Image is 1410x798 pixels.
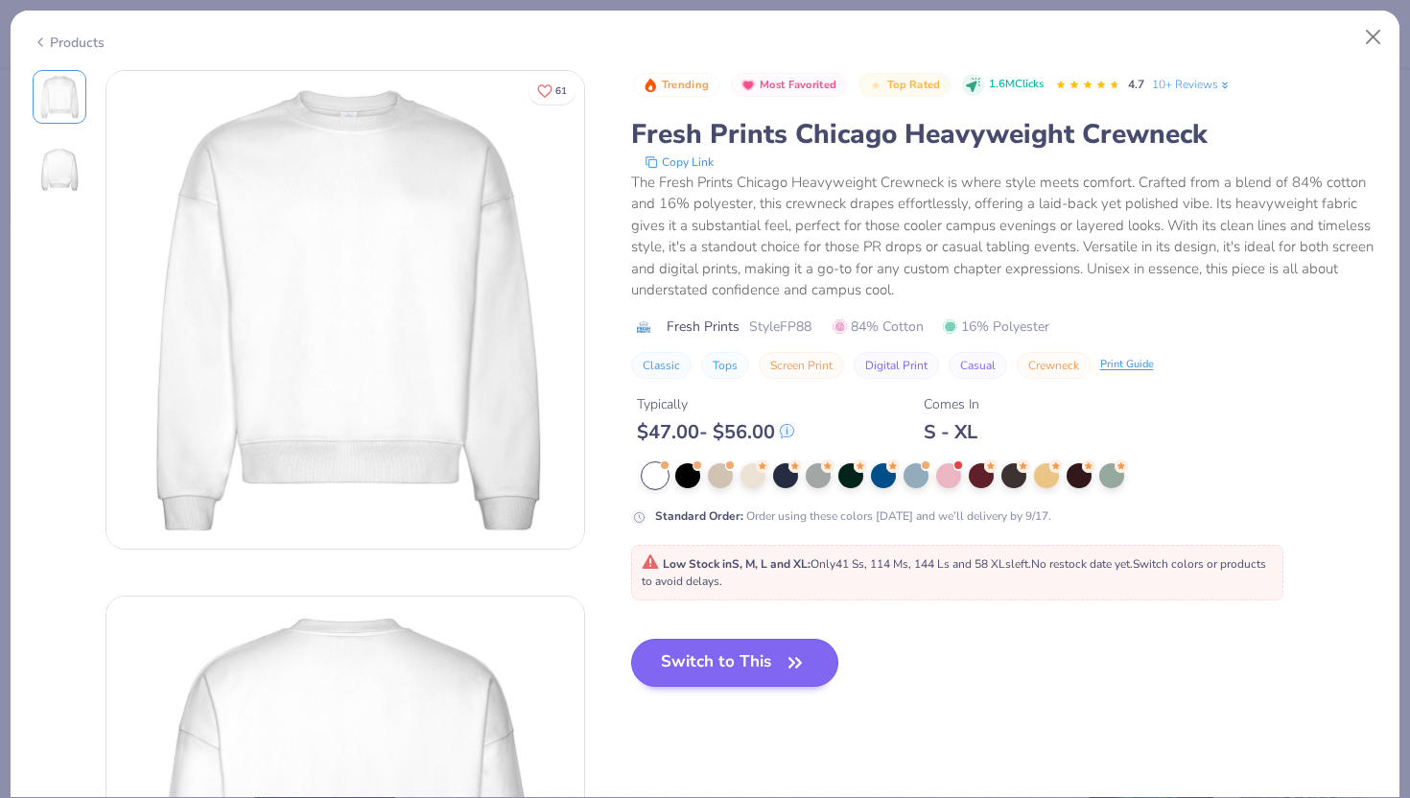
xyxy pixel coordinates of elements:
[663,556,811,572] strong: Low Stock in S, M, L and XL :
[667,317,740,337] span: Fresh Prints
[529,77,576,105] button: Like
[1355,19,1392,56] button: Close
[631,352,692,379] button: Classic
[662,80,709,90] span: Trending
[887,80,941,90] span: Top Rated
[740,78,756,93] img: Most Favorited sort
[1031,556,1133,572] span: No restock date yet.
[1100,357,1154,373] div: Print Guide
[943,317,1049,337] span: 16% Polyester
[833,317,924,337] span: 84% Cotton
[36,74,82,120] img: Front
[924,394,979,414] div: Comes In
[1017,352,1091,379] button: Crewneck
[631,116,1378,153] div: Fresh Prints Chicago Heavyweight Crewneck
[1055,70,1120,101] div: 4.7 Stars
[759,352,844,379] button: Screen Print
[36,147,82,193] img: Back
[631,172,1378,301] div: The Fresh Prints Chicago Heavyweight Crewneck is where style meets comfort. Crafted from a blend ...
[555,86,567,96] span: 61
[854,352,939,379] button: Digital Print
[1128,77,1144,92] span: 4.7
[858,73,951,98] button: Badge Button
[639,153,719,172] button: copy to clipboard
[33,33,105,53] div: Products
[633,73,719,98] button: Badge Button
[868,78,883,93] img: Top Rated sort
[655,507,1051,525] div: Order using these colors [DATE] and we’ll delivery by 9/17.
[643,78,658,93] img: Trending sort
[631,639,839,687] button: Switch to This
[631,319,657,335] img: brand logo
[642,556,1266,589] span: Only 41 Ss, 114 Ms, 144 Ls and 58 XLs left. Switch colors or products to avoid delays.
[760,80,836,90] span: Most Favorited
[924,420,979,444] div: S - XL
[989,77,1044,93] span: 1.6M Clicks
[637,420,794,444] div: $ 47.00 - $ 56.00
[1152,76,1232,93] a: 10+ Reviews
[701,352,749,379] button: Tops
[949,352,1007,379] button: Casual
[106,71,584,549] img: Front
[637,394,794,414] div: Typically
[731,73,847,98] button: Badge Button
[655,508,743,524] strong: Standard Order :
[749,317,811,337] span: Style FP88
